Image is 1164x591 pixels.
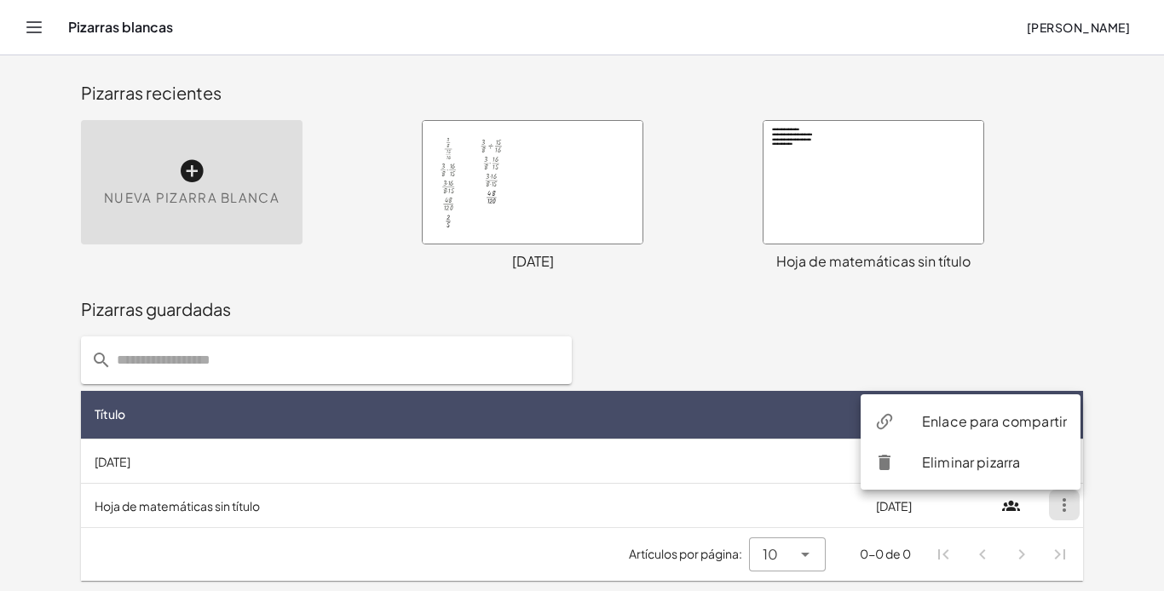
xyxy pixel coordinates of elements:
font: 0-0 de 0 [860,546,911,561]
font: Enlace para compartir [922,412,1067,430]
font: Hoja de matemáticas sin título [95,498,260,514]
button: [PERSON_NAME] [1012,12,1144,43]
i: Collaborative [995,490,1026,520]
font: 10 [763,545,778,563]
span: Artículos por página: [629,545,749,563]
font: Eliminar pizarra [922,453,1020,471]
font: [PERSON_NAME] [1027,20,1130,35]
font: [DATE] [95,454,130,469]
button: Cambiar navegación [20,14,48,41]
i: prepended action [91,350,112,370]
font: Nueva pizarra blanca [104,189,279,205]
nav: Navegación de paginación [925,535,1080,574]
font: Hoja de matemáticas sin título [776,252,971,270]
font: Artículos por página: [629,546,742,561]
font: [DATE] [876,498,912,514]
font: Pizarras guardadas [81,298,231,319]
font: [DATE] [512,252,554,270]
font: Pizarras recientes [81,82,222,103]
font: Título [95,406,125,422]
